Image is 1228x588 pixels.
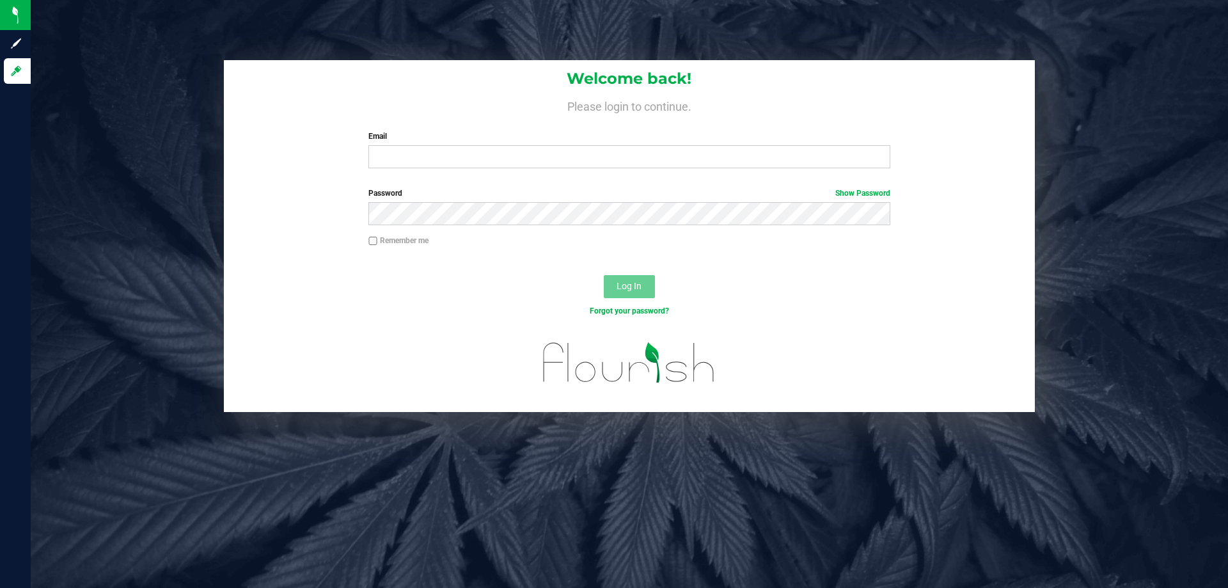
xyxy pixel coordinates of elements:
[835,189,890,198] a: Show Password
[368,235,429,246] label: Remember me
[10,37,22,50] inline-svg: Sign up
[224,70,1035,87] h1: Welcome back!
[368,189,402,198] span: Password
[590,306,669,315] a: Forgot your password?
[604,275,655,298] button: Log In
[368,131,890,142] label: Email
[10,65,22,77] inline-svg: Log in
[368,237,377,246] input: Remember me
[617,281,642,291] span: Log In
[528,330,730,395] img: flourish_logo.svg
[224,97,1035,113] h4: Please login to continue.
